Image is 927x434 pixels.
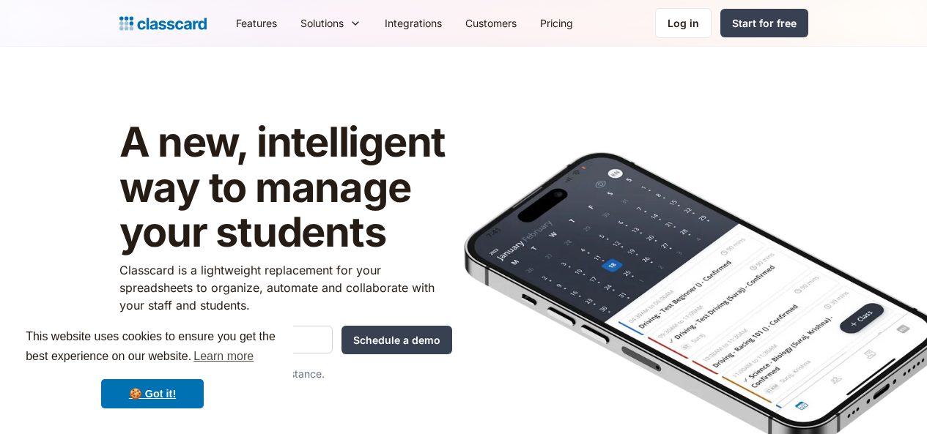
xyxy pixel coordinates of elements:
[454,7,528,40] a: Customers
[528,7,585,40] a: Pricing
[26,328,279,367] span: This website uses cookies to ensure you get the best experience on our website.
[300,15,344,31] div: Solutions
[289,7,373,40] div: Solutions
[373,7,454,40] a: Integrations
[720,9,808,37] a: Start for free
[119,261,452,314] p: Classcard is a lightweight replacement for your spreadsheets to organize, automate and collaborat...
[732,15,797,31] div: Start for free
[655,8,712,38] a: Log in
[668,15,699,31] div: Log in
[224,7,289,40] a: Features
[341,326,452,354] input: Schedule a demo
[12,314,293,422] div: cookieconsent
[119,13,207,34] a: Logo
[191,345,256,367] a: learn more about cookies
[101,379,204,408] a: dismiss cookie message
[119,120,452,255] h1: A new, intelligent way to manage your students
